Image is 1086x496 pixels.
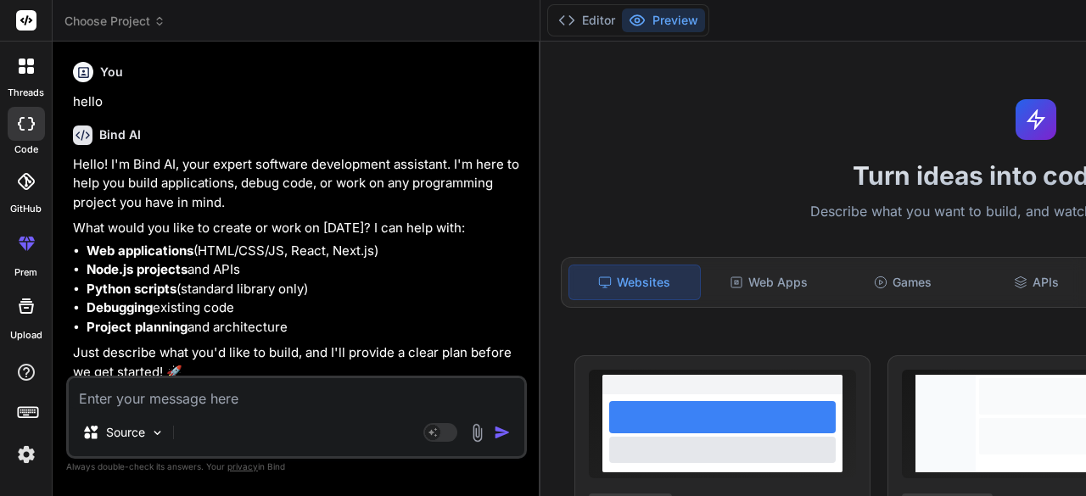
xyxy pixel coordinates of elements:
label: Upload [10,328,42,343]
p: Always double-check its answers. Your in Bind [66,459,527,475]
div: Websites [568,265,701,300]
label: prem [14,265,37,280]
label: GitHub [10,202,42,216]
li: (HTML/CSS/JS, React, Next.js) [87,242,523,261]
img: Pick Models [150,426,165,440]
span: privacy [227,461,258,471]
li: existing code [87,298,523,318]
img: icon [494,424,511,441]
li: and APIs [87,260,523,280]
label: threads [8,86,44,100]
h6: Bind AI [99,126,141,143]
div: Web Apps [704,265,835,300]
p: hello [73,92,523,112]
img: attachment [467,423,487,443]
li: (standard library only) [87,280,523,299]
button: Editor [551,8,622,32]
p: Just describe what you'd like to build, and I'll provide a clear plan before we get started! 🚀 [73,343,523,382]
strong: Web applications [87,242,193,259]
strong: Debugging [87,299,153,315]
img: settings [12,440,41,469]
p: Hello! I'm Bind AI, your expert software development assistant. I'm here to help you build applic... [73,155,523,213]
p: What would you like to create or work on [DATE]? I can help with: [73,219,523,238]
h6: You [100,64,123,81]
strong: Node.js projects [87,261,188,277]
span: Choose Project [64,13,165,30]
p: Source [106,424,145,441]
button: Preview [622,8,705,32]
div: Games [837,265,968,300]
label: code [14,142,38,157]
strong: Project planning [87,319,188,335]
li: and architecture [87,318,523,337]
strong: Python scripts [87,281,176,297]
